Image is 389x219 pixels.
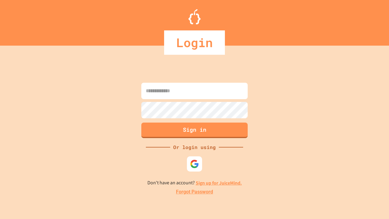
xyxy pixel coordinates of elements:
[164,30,225,55] div: Login
[141,123,248,138] button: Sign in
[176,188,213,196] a: Forgot Password
[196,180,242,186] a: Sign up for JuiceMind.
[147,179,242,187] p: Don't have an account?
[170,144,219,151] div: Or login using
[190,159,199,169] img: google-icon.svg
[188,9,201,24] img: Logo.svg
